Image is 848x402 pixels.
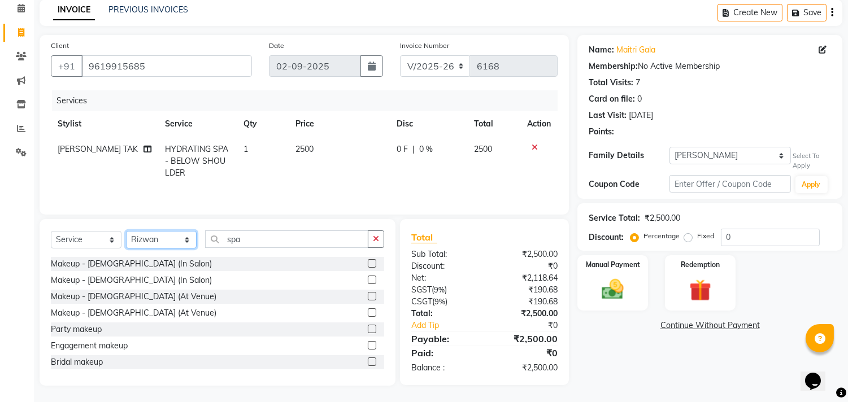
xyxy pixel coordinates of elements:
div: Family Details [589,150,669,161]
span: 9% [434,285,445,294]
div: Coupon Code [589,178,669,190]
label: Percentage [643,231,680,241]
div: 7 [636,77,640,89]
span: CSGT [411,296,432,307]
div: 0 [637,93,642,105]
iframe: chat widget [801,357,837,391]
span: HYDRATING SPA - BELOW SHOULDER [166,144,229,178]
button: +91 [51,55,82,77]
div: Select To Apply [793,151,831,171]
button: Apply [795,176,828,193]
div: ₹2,118.64 [485,272,567,284]
div: No Active Membership [589,60,831,72]
div: Paid: [403,346,485,360]
label: Redemption [681,260,720,270]
th: Service [159,111,237,137]
a: Add Tip [403,320,498,331]
th: Stylist [51,111,159,137]
div: Last Visit: [589,110,627,121]
th: Action [520,111,558,137]
div: Card on file: [589,93,635,105]
label: Date [269,41,284,51]
button: Create New [717,4,782,21]
span: 2500 [295,144,314,154]
th: Qty [237,111,289,137]
div: Membership: [589,60,638,72]
div: ₹0 [498,320,567,331]
div: Bridal makeup [51,356,103,368]
span: SGST [411,285,432,295]
div: Net: [403,272,485,284]
a: PREVIOUS INVOICES [108,5,188,15]
div: Discount: [589,231,624,243]
span: [PERSON_NAME] TAK [58,144,138,154]
div: Total Visits: [589,77,633,89]
th: Disc [390,111,467,137]
div: ₹2,500.00 [485,362,567,374]
div: ₹0 [485,260,567,272]
div: Discount: [403,260,485,272]
span: 9% [434,297,445,306]
input: Search by Name/Mobile/Email/Code [81,55,252,77]
div: ₹190.68 [485,296,567,308]
span: 0 F [397,143,408,155]
div: Engagement makeup [51,340,128,352]
div: Balance : [403,362,485,374]
div: ( ) [403,284,485,296]
span: | [412,143,415,155]
div: Total: [403,308,485,320]
div: Makeup - [DEMOGRAPHIC_DATA] (In Salon) [51,274,212,286]
div: ₹190.68 [485,284,567,296]
label: Invoice Number [400,41,449,51]
label: Fixed [697,231,714,241]
div: ₹2,500.00 [485,308,567,320]
div: ₹2,500.00 [485,332,567,346]
a: Continue Without Payment [580,320,840,331]
div: Payable: [403,332,485,346]
span: Total [411,231,437,243]
div: Makeup - [DEMOGRAPHIC_DATA] (In Salon) [51,258,212,270]
div: [DATE] [629,110,653,121]
div: ₹2,500.00 [485,248,567,260]
span: 1 [243,144,248,154]
input: Enter Offer / Coupon Code [669,175,790,193]
img: _gift.svg [682,277,718,304]
th: Price [289,111,390,137]
div: Name: [589,44,614,56]
label: Manual Payment [586,260,640,270]
div: ( ) [403,296,485,308]
div: Service Total: [589,212,640,224]
span: 2500 [475,144,493,154]
div: ₹0 [485,346,567,360]
button: Save [787,4,827,21]
label: Client [51,41,69,51]
div: Party makeup [51,324,102,335]
img: _cash.svg [595,277,630,302]
div: Makeup - [DEMOGRAPHIC_DATA] (At Venue) [51,291,216,303]
input: Search or Scan [205,230,368,248]
div: Points: [589,126,614,138]
span: 0 % [419,143,433,155]
th: Total [468,111,521,137]
div: Sub Total: [403,248,485,260]
div: Makeup - [DEMOGRAPHIC_DATA] (At Venue) [51,307,216,319]
div: Services [52,90,566,111]
div: ₹2,500.00 [645,212,680,224]
a: Maitri Gala [616,44,655,56]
